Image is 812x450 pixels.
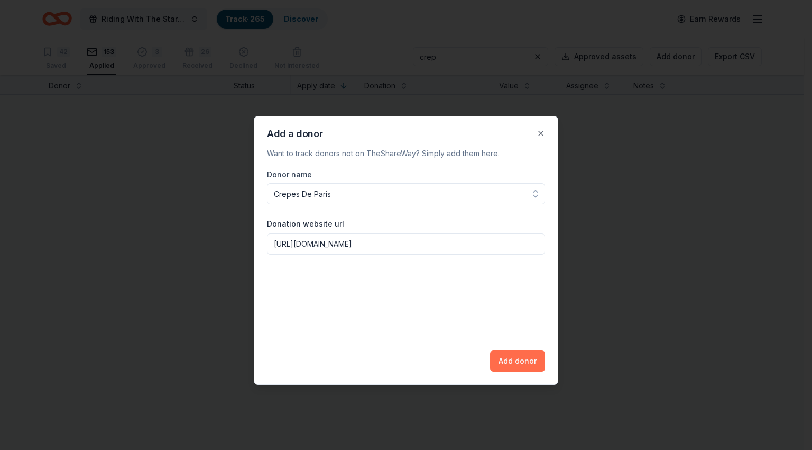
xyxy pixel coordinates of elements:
[267,233,545,255] input: www.example.com
[490,350,545,372] button: Add donor
[267,168,545,181] label: Donor name
[267,183,545,204] input: Joe's Cafe
[267,147,545,160] p: Want to track donors not on TheShareWay? Simply add them here.
[267,219,344,229] label: Donation website url
[267,129,528,139] h2: Add a donor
